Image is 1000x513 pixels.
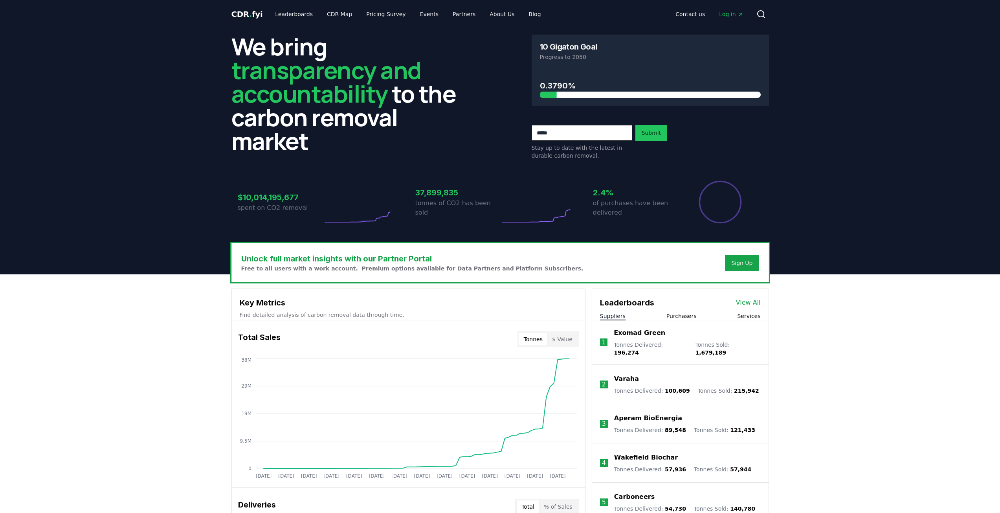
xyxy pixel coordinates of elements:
[665,388,690,394] span: 100,609
[602,380,606,389] p: 2
[238,331,281,347] h3: Total Sales
[730,427,755,433] span: 121,433
[614,328,665,338] a: Exomad Green
[540,43,597,51] h3: 10 Gigaton Goal
[694,426,755,434] p: Tonnes Sold :
[240,438,251,444] tspan: 9.5M
[731,259,752,267] a: Sign Up
[269,7,547,21] nav: Main
[504,473,520,479] tspan: [DATE]
[614,453,678,462] a: Wakefield Biochar
[666,312,697,320] button: Purchasers
[241,253,583,265] h3: Unlock full market insights with our Partner Portal
[269,7,319,21] a: Leaderboards
[614,414,682,423] a: Aperam BioEnergia
[482,473,498,479] tspan: [DATE]
[532,144,632,160] p: Stay up to date with the latest in durable carbon removal.
[241,357,251,363] tspan: 38M
[346,473,362,479] tspan: [DATE]
[278,473,294,479] tspan: [DATE]
[323,473,339,479] tspan: [DATE]
[360,7,412,21] a: Pricing Survey
[414,473,430,479] tspan: [DATE]
[695,341,760,357] p: Tonnes Sold :
[483,7,521,21] a: About Us
[519,333,547,346] button: Tonnes
[614,492,655,502] a: Carboneers
[415,199,500,217] p: tonnes of CO2 has been sold
[694,505,755,513] p: Tonnes Sold :
[248,466,251,471] tspan: 0
[547,333,577,346] button: $ Value
[540,53,761,61] p: Progress to 2050
[614,387,690,395] p: Tonnes Delivered :
[698,387,759,395] p: Tonnes Sold :
[695,349,726,356] span: 1,679,189
[614,426,686,434] p: Tonnes Delivered :
[737,312,760,320] button: Services
[600,297,654,309] h3: Leaderboards
[593,187,678,199] h3: 2.4%
[736,298,761,307] a: View All
[734,388,759,394] span: 215,942
[240,297,577,309] h3: Key Metrics
[602,458,606,468] p: 4
[231,9,263,20] a: CDR.fyi
[238,203,323,213] p: spent on CO2 removal
[665,466,686,473] span: 57,936
[231,9,263,19] span: CDR fyi
[539,500,577,513] button: % of Sales
[665,427,686,433] span: 89,548
[614,349,639,356] span: 196,274
[255,473,272,479] tspan: [DATE]
[614,374,639,384] a: Varaha
[517,500,539,513] button: Total
[614,341,687,357] p: Tonnes Delivered :
[241,265,583,272] p: Free to all users with a work account. Premium options available for Data Partners and Platform S...
[593,199,678,217] p: of purchases have been delivered
[602,338,606,347] p: 1
[540,80,761,92] h3: 0.3790%
[437,473,453,479] tspan: [DATE]
[669,7,750,21] nav: Main
[602,498,606,507] p: 5
[635,125,668,141] button: Submit
[369,473,385,479] tspan: [DATE]
[665,506,686,512] span: 54,730
[231,54,421,110] span: transparency and accountability
[446,7,482,21] a: Partners
[527,473,543,479] tspan: [DATE]
[614,505,686,513] p: Tonnes Delivered :
[669,7,711,21] a: Contact us
[713,7,750,21] a: Log in
[602,419,606,428] p: 3
[321,7,358,21] a: CDR Map
[614,465,686,473] p: Tonnes Delivered :
[719,10,743,18] span: Log in
[730,506,755,512] span: 140,780
[694,465,751,473] p: Tonnes Sold :
[725,255,759,271] button: Sign Up
[549,473,565,479] tspan: [DATE]
[241,383,251,389] tspan: 29M
[249,9,252,19] span: .
[238,191,323,203] h3: $10,014,195,677
[241,411,251,416] tspan: 19M
[459,473,475,479] tspan: [DATE]
[391,473,407,479] tspan: [DATE]
[414,7,445,21] a: Events
[415,187,500,199] h3: 37,899,835
[523,7,547,21] a: Blog
[231,35,469,153] h2: We bring to the carbon removal market
[730,466,751,473] span: 57,944
[301,473,317,479] tspan: [DATE]
[698,180,742,224] div: Percentage of sales delivered
[600,312,626,320] button: Suppliers
[240,311,577,319] p: Find detailed analysis of carbon removal data through time.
